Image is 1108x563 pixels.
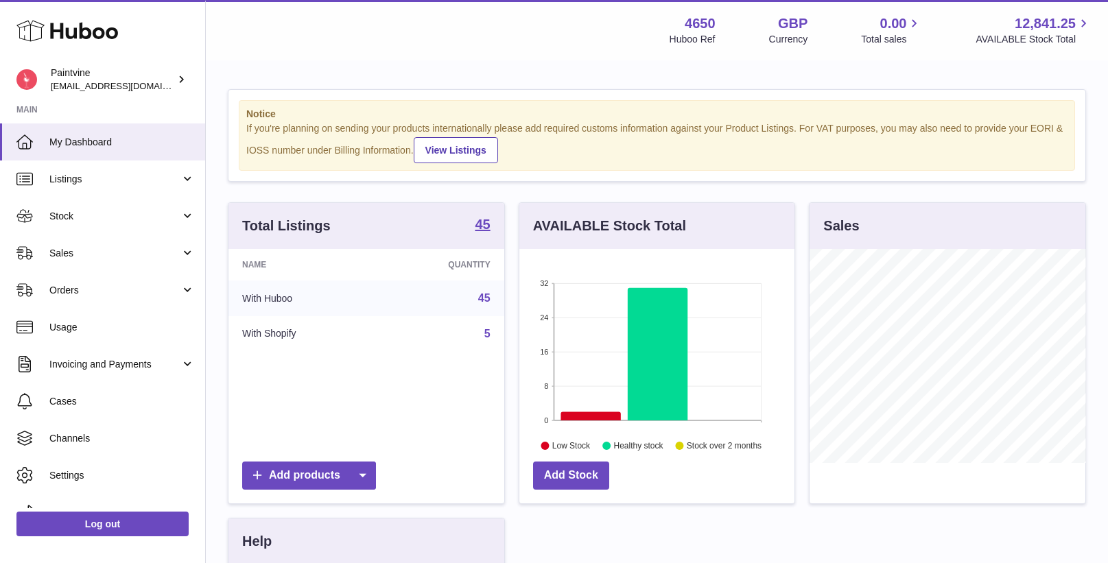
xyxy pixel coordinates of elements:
text: 16 [540,348,548,356]
strong: 45 [475,217,490,231]
h3: Total Listings [242,217,331,235]
text: 24 [540,313,548,322]
span: Channels [49,432,195,445]
div: Huboo Ref [670,33,716,46]
td: With Shopify [228,316,377,352]
span: AVAILABLE Stock Total [976,33,1092,46]
th: Quantity [377,249,504,280]
strong: Notice [246,108,1068,121]
div: If you're planning on sending your products internationally please add required customs informati... [246,122,1068,163]
span: Stock [49,210,180,223]
a: 5 [484,328,491,339]
text: 0 [544,416,548,424]
a: 45 [475,217,490,234]
a: 12,841.25 AVAILABLE Stock Total [976,14,1092,46]
span: [EMAIL_ADDRESS][DOMAIN_NAME] [51,80,202,91]
span: Usage [49,321,195,334]
span: 0.00 [880,14,907,33]
a: Log out [16,512,189,536]
text: Low Stock [552,441,591,451]
text: 32 [540,279,548,287]
span: Returns [49,506,195,519]
a: 45 [478,292,491,304]
a: View Listings [414,137,498,163]
span: Listings [49,173,180,186]
span: My Dashboard [49,136,195,149]
strong: 4650 [685,14,716,33]
text: 8 [544,382,548,390]
span: 12,841.25 [1015,14,1076,33]
span: Cases [49,395,195,408]
div: Paintvine [51,67,174,93]
img: euan@paintvine.co.uk [16,69,37,90]
a: Add products [242,462,376,490]
strong: GBP [778,14,808,33]
div: Currency [769,33,808,46]
span: Settings [49,469,195,482]
text: Stock over 2 months [687,441,762,451]
a: Add Stock [533,462,609,490]
a: 0.00 Total sales [861,14,922,46]
span: Orders [49,284,180,297]
h3: Sales [823,217,859,235]
span: Total sales [861,33,922,46]
h3: AVAILABLE Stock Total [533,217,686,235]
td: With Huboo [228,280,377,316]
span: Invoicing and Payments [49,358,180,371]
th: Name [228,249,377,280]
text: Healthy stock [613,441,663,451]
span: Sales [49,247,180,260]
h3: Help [242,532,272,551]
